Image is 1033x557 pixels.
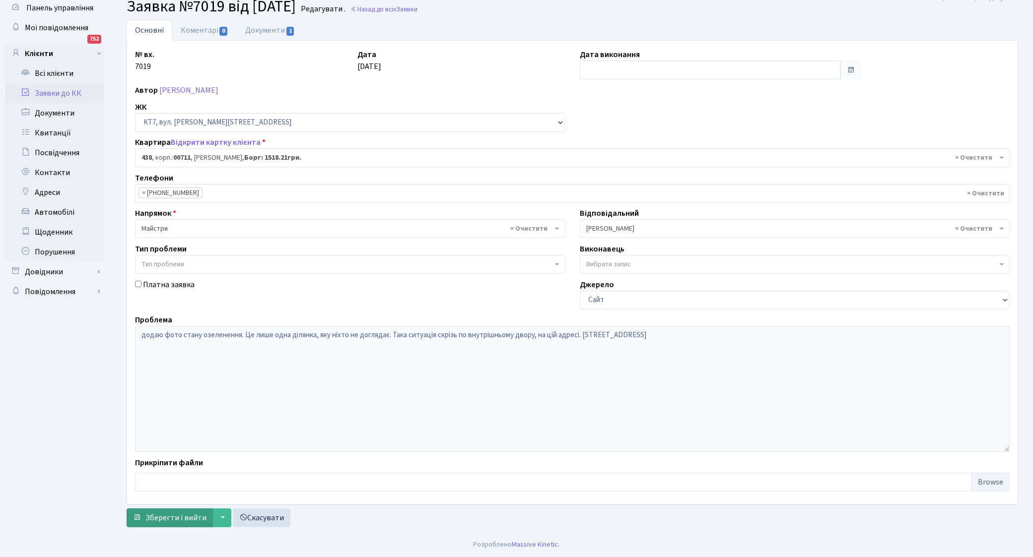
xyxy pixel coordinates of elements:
span: × [142,188,145,198]
label: Дата [357,49,376,61]
a: Контакти [5,163,104,183]
label: Відповідальний [580,207,639,219]
label: Телефони [135,172,173,184]
div: 752 [87,35,101,44]
span: Мої повідомлення [25,22,88,33]
a: Повідомлення [5,282,104,302]
a: Скасувати [233,508,290,527]
a: [PERSON_NAME] [159,85,218,96]
label: Напрямок [135,207,176,219]
label: Джерело [580,279,614,291]
label: Автор [135,84,158,96]
button: Зберегти і вийти [127,508,213,527]
div: [DATE] [350,49,572,79]
label: Виконавець [580,243,624,255]
label: ЖК [135,101,146,113]
span: Майстри [141,224,552,234]
label: Прикріпити файли [135,457,203,469]
a: Клієнти [5,44,104,63]
span: 0 [219,27,227,36]
li: +380638496750 [138,187,203,198]
label: Квартира [135,136,266,148]
small: Редагувати . [299,4,345,14]
a: Заявки до КК [5,83,104,103]
label: Платна заявка [143,279,195,291]
label: Проблема [135,314,172,326]
b: Борг: 1518.21грн. [244,153,301,163]
span: Микитенко І.В. [586,224,997,234]
b: 438 [141,153,152,163]
label: Тип проблеми [135,243,187,255]
span: Тип проблеми [141,259,184,269]
a: Massive Kinetic [512,539,558,550]
a: Щоденник [5,222,104,242]
a: Коментарі [172,20,237,41]
a: Документи [5,103,104,123]
a: Відкрити картку клієнта [171,137,261,148]
b: 00711 [173,153,191,163]
a: Порушення [5,242,104,262]
div: Розроблено . [474,539,560,550]
span: <b>438</b>, корп.: <b>00711</b>, Кривопуст Юрій Олександрович, <b>Борг: 1518.21грн.</b> [141,153,997,163]
a: Основні [127,20,172,41]
a: Всі клієнти [5,63,104,83]
span: Панель управління [26,2,93,13]
a: Документи [237,20,303,41]
label: Дата виконання [580,49,640,61]
div: 7019 [128,49,350,79]
span: Видалити всі елементи [510,224,548,234]
a: Назад до всіхЗаявки [350,4,417,14]
span: Заявки [396,4,417,14]
span: Зберегти і вийти [145,512,207,523]
label: № вх. [135,49,154,61]
a: Квитанції [5,123,104,143]
span: Майстри [135,219,565,238]
textarea: додаю фото стану озеленення. Це лише одна ділянка, яку ніхто не доглядає. Така ситуація скрізь по... [135,326,1010,452]
span: 1 [286,27,294,36]
span: Микитенко І.В. [580,219,1010,238]
span: Видалити всі елементи [967,188,1004,198]
span: Видалити всі елементи [955,153,992,163]
span: <b>438</b>, корп.: <b>00711</b>, Кривопуст Юрій Олександрович, <b>Борг: 1518.21грн.</b> [135,148,1010,167]
a: Мої повідомлення752 [5,18,104,38]
span: Видалити всі елементи [955,224,992,234]
span: Вибрати запис [586,259,631,269]
a: Адреси [5,183,104,202]
a: Посвідчення [5,143,104,163]
a: Автомобілі [5,202,104,222]
a: Довідники [5,262,104,282]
